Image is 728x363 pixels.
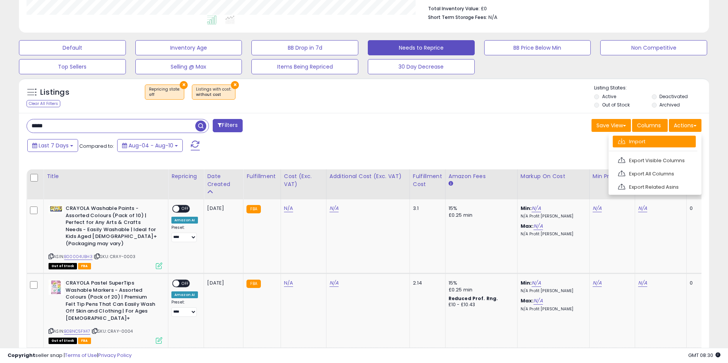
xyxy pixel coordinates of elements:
[521,214,584,219] p: N/A Profit [PERSON_NAME]
[521,172,586,180] div: Markup on Cost
[19,40,126,55] button: Default
[521,288,584,294] p: N/A Profit [PERSON_NAME]
[449,295,498,302] b: Reduced Prof. Rng.
[669,119,701,132] button: Actions
[413,172,442,188] div: Fulfillment Cost
[449,280,511,286] div: 15%
[246,280,260,288] small: FBA
[79,142,114,150] span: Compared to:
[179,206,191,212] span: OFF
[129,142,173,149] span: Aug-04 - Aug-10
[180,81,188,89] button: ×
[40,87,69,98] h5: Listings
[78,263,91,269] span: FBA
[49,205,64,213] img: 51kwR7PEKQL._SL40_.jpg
[64,328,90,335] a: B0BNC5FX47
[196,92,231,97] div: without cost
[688,352,720,359] span: 2025-08-18 08:30 GMT
[251,40,358,55] button: BB Drop in 7d
[533,222,543,230] a: N/A
[449,172,514,180] div: Amazon Fees
[613,181,696,193] a: Export Related Asins
[207,172,240,188] div: Date Created
[593,205,602,212] a: N/A
[329,279,339,287] a: N/A
[521,297,534,304] b: Max:
[66,280,158,324] b: CRAYOLA Pastel SuperTips Washable Markers - Assorted Colours (Pack of 20) | Premium Felt Tip Pens...
[602,102,630,108] label: Out of Stock
[449,180,453,187] small: Amazon Fees.
[593,172,632,180] div: Min Price
[94,253,136,260] span: | SKU: CRAY-0003
[613,136,696,147] a: Import
[368,59,475,74] button: 30 Day Decrease
[690,205,713,212] div: 0
[594,84,709,92] p: Listing States:
[659,102,680,108] label: Archived
[591,119,631,132] button: Save View
[532,205,541,212] a: N/A
[49,263,77,269] span: All listings that are currently out of stock and unavailable for purchase on Amazon
[8,352,35,359] strong: Copyright
[284,279,293,287] a: N/A
[428,3,696,13] li: £0
[449,212,511,219] div: £0.25 min
[413,280,439,286] div: 2.14
[449,205,511,212] div: 15%
[64,253,93,260] a: B00004UBH3
[47,172,165,180] div: Title
[27,139,78,152] button: Last 7 Days
[251,59,358,74] button: Items Being Repriced
[135,40,242,55] button: Inventory Age
[521,232,584,237] p: N/A Profit [PERSON_NAME]
[49,205,162,268] div: ASIN:
[602,93,616,100] label: Active
[91,328,133,334] span: | SKU: CRAY-0004
[521,222,534,230] b: Max:
[533,297,543,305] a: N/A
[659,93,688,100] label: Deactivated
[284,172,323,188] div: Cost (Exc. VAT)
[638,279,647,287] a: N/A
[135,59,242,74] button: Selling @ Max
[49,338,77,344] span: All listings that are currently out of stock and unavailable for purchase on Amazon
[207,280,237,286] div: [DATE]
[284,205,293,212] a: N/A
[207,205,237,212] div: [DATE]
[428,14,487,20] b: Short Term Storage Fees:
[19,59,126,74] button: Top Sellers
[39,142,69,149] span: Last 7 Days
[613,168,696,180] a: Export All Columns
[637,122,661,129] span: Columns
[613,155,696,166] a: Export Visible Columns
[600,40,707,55] button: Non Competitive
[171,172,201,180] div: Repricing
[690,280,713,286] div: 0
[428,5,480,12] b: Total Inventory Value:
[632,119,668,132] button: Columns
[638,205,647,212] a: N/A
[449,302,511,308] div: £10 - £10.43
[521,205,532,212] b: Min:
[488,14,497,21] span: N/A
[196,86,231,98] span: Listings with cost :
[246,172,277,180] div: Fulfillment
[149,86,180,98] span: Repricing state :
[413,205,439,212] div: 3.1
[65,352,97,359] a: Terms of Use
[593,279,602,287] a: N/A
[171,217,198,224] div: Amazon AI
[246,205,260,213] small: FBA
[171,300,198,317] div: Preset:
[329,205,339,212] a: N/A
[78,338,91,344] span: FBA
[231,81,239,89] button: ×
[368,40,475,55] button: Needs to Reprice
[27,100,60,107] div: Clear All Filters
[517,169,589,199] th: The percentage added to the cost of goods (COGS) that forms the calculator for Min & Max prices.
[66,205,158,249] b: CRAYOLA Washable Paints - Assorted Colours (Pack of 10) | Perfect for Any Arts & Crafts Needs - E...
[49,280,64,295] img: 51xPmfuE0NL._SL40_.jpg
[532,279,541,287] a: N/A
[484,40,591,55] button: BB Price Below Min
[329,172,406,180] div: Additional Cost (Exc. VAT)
